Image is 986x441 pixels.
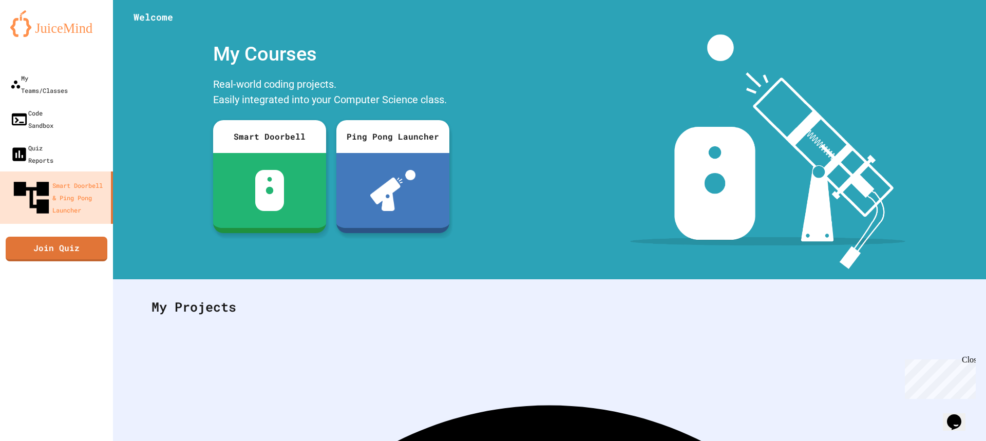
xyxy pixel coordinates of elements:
img: ppl-with-ball.png [370,170,416,211]
img: logo-orange.svg [10,10,103,37]
div: Chat with us now!Close [4,4,71,65]
a: Join Quiz [6,237,107,261]
div: My Courses [208,34,454,74]
iframe: chat widget [901,355,976,399]
div: Real-world coding projects. Easily integrated into your Computer Science class. [208,74,454,112]
div: Ping Pong Launcher [336,120,449,153]
iframe: chat widget [943,400,976,431]
img: banner-image-my-projects.png [630,34,905,269]
div: Smart Doorbell [213,120,326,153]
div: Quiz Reports [10,142,53,166]
div: Code Sandbox [10,107,53,131]
img: sdb-white.svg [255,170,285,211]
div: Smart Doorbell & Ping Pong Launcher [10,177,107,219]
div: My Projects [141,287,958,327]
div: My Teams/Classes [10,72,68,97]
